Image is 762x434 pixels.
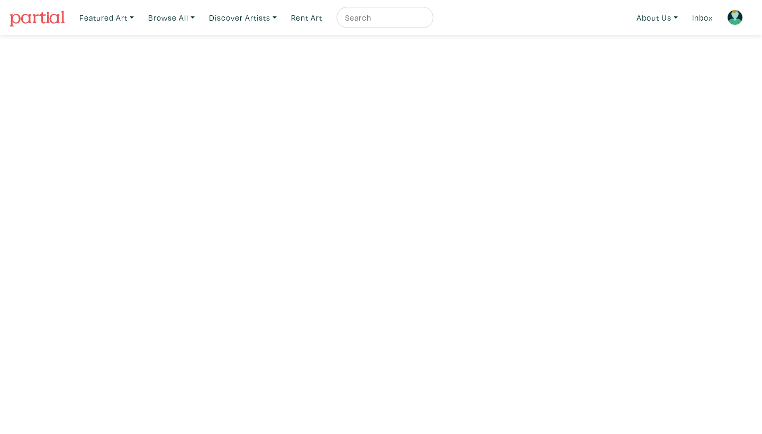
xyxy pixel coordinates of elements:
[727,10,743,25] img: avatar.png
[286,7,327,29] a: Rent Art
[632,7,683,29] a: About Us
[143,7,199,29] a: Browse All
[204,7,282,29] a: Discover Artists
[344,11,423,24] input: Search
[687,7,718,29] a: Inbox
[75,7,139,29] a: Featured Art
